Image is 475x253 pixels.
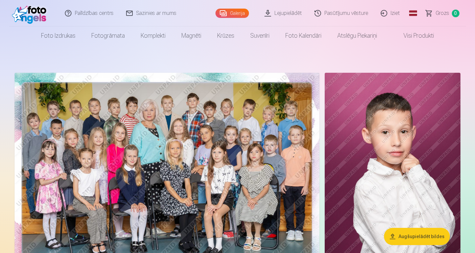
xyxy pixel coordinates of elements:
span: Grozs [436,9,449,17]
a: Foto kalendāri [277,26,329,45]
a: Galerija [215,9,249,18]
a: Krūzes [209,26,242,45]
a: Fotogrāmata [83,26,133,45]
a: Komplekti [133,26,173,45]
a: Suvenīri [242,26,277,45]
a: Visi produkti [385,26,442,45]
a: Atslēgu piekariņi [329,26,385,45]
span: 0 [452,10,459,17]
button: Augšupielādēt bildes [384,228,450,245]
a: Foto izdrukas [33,26,83,45]
a: Magnēti [173,26,209,45]
img: /fa1 [12,3,50,24]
